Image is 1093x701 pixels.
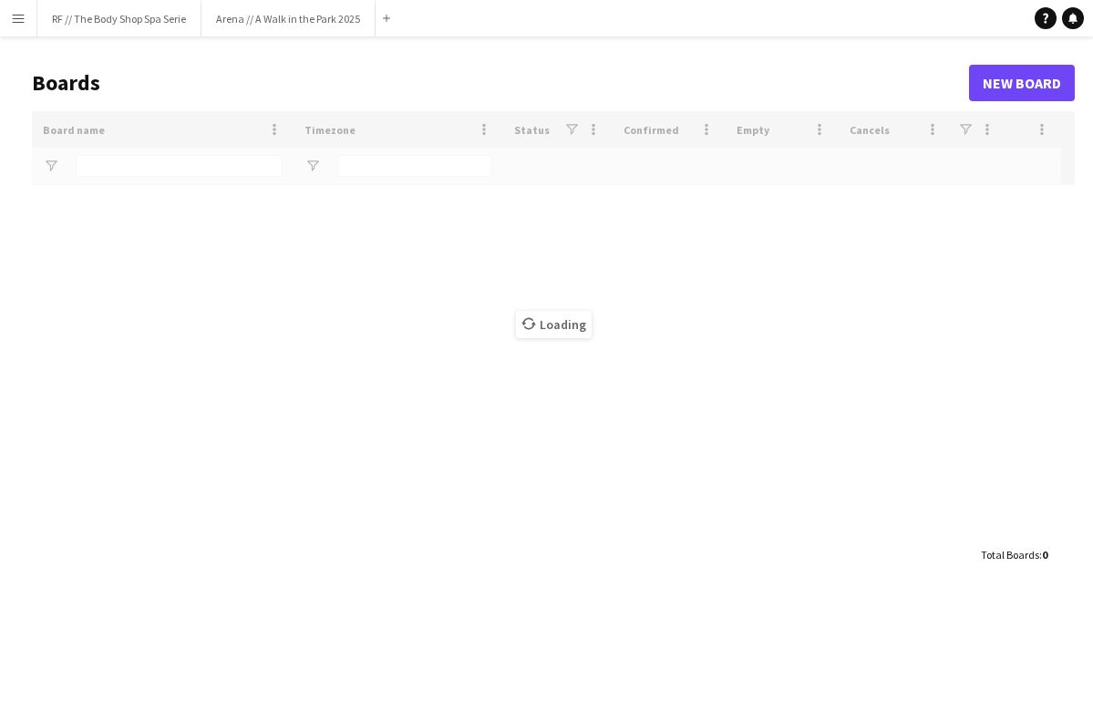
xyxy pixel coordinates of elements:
div: : [981,537,1047,572]
span: Total Boards [981,548,1039,562]
h1: Boards [32,69,969,97]
span: 0 [1042,548,1047,562]
button: RF // The Body Shop Spa Serie [37,1,201,36]
a: New Board [969,65,1075,101]
button: Arena // A Walk in the Park 2025 [201,1,376,36]
span: Loading [516,311,592,338]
